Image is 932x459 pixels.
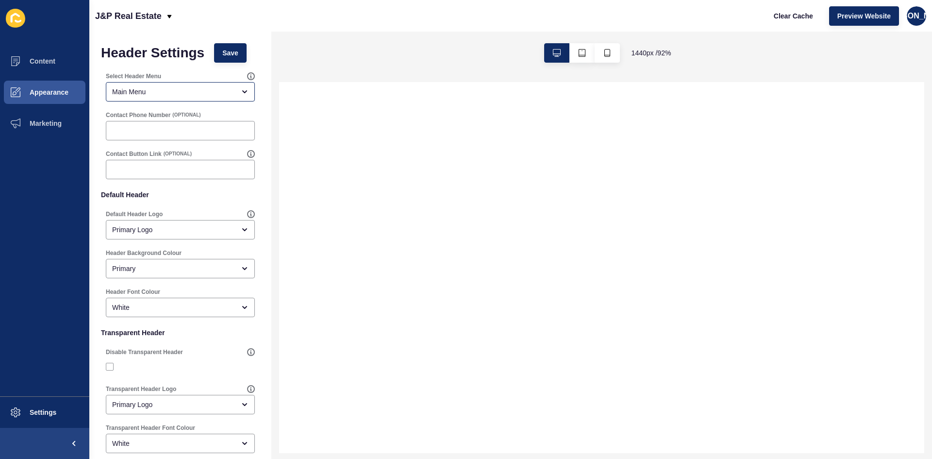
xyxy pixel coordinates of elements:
[95,4,162,28] p: J&P Real Estate
[101,322,260,343] p: Transparent Header
[164,151,192,157] span: (OPTIONAL)
[774,11,813,21] span: Clear Cache
[172,112,200,119] span: (OPTIONAL)
[101,184,260,205] p: Default Header
[106,259,255,278] div: open menu
[837,11,891,21] span: Preview Website
[106,434,255,453] div: open menu
[106,288,160,296] label: Header Font Colour
[106,395,255,414] div: open menu
[106,150,162,158] label: Contact Button Link
[106,385,176,393] label: Transparent Header Logo
[632,48,671,58] span: 1440 px / 92 %
[101,48,204,58] h1: Header Settings
[106,424,195,432] label: Transparent Header Font Colour
[106,111,170,119] label: Contact Phone Number
[829,6,899,26] button: Preview Website
[766,6,821,26] button: Clear Cache
[106,210,163,218] label: Default Header Logo
[106,220,255,239] div: open menu
[106,82,255,102] div: open menu
[106,249,182,257] label: Header Background Colour
[106,348,183,356] label: Disable Transparent Header
[214,43,247,63] button: Save
[106,298,255,317] div: open menu
[106,72,161,80] label: Select Header Menu
[222,48,238,58] span: Save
